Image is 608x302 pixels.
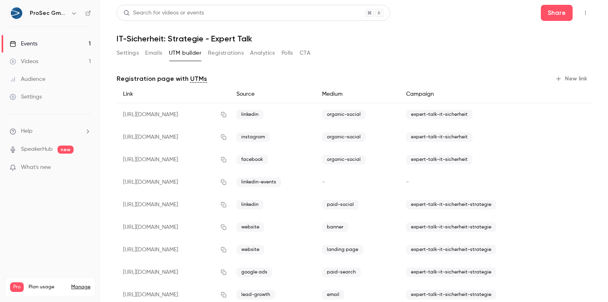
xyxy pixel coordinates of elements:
span: organic-social [322,110,366,119]
h6: ProSec GmbH [30,9,68,17]
button: UTM builder [169,47,201,60]
div: Settings [10,93,42,101]
span: expert-talk-it-sicherheit-strategie [406,222,496,232]
span: expert-talk-it-sicherheit [406,132,472,142]
span: Help [21,127,33,136]
button: Polls [281,47,293,60]
div: [URL][DOMAIN_NAME] [117,216,230,238]
div: Search for videos or events [123,9,204,17]
button: CTA [300,47,310,60]
span: organic-social [322,132,366,142]
span: What's new [21,163,51,172]
span: linkedin [236,200,263,210]
div: Campaign [400,85,553,103]
span: linkedin [236,110,263,119]
div: [URL][DOMAIN_NAME] [117,261,230,284]
a: SpeakerHub [21,145,53,154]
h1: IT-Sicherheit: Strategie - Expert Talk [117,34,592,43]
div: [URL][DOMAIN_NAME] [117,238,230,261]
span: - [406,179,409,185]
span: - [322,179,325,185]
button: Registrations [208,47,244,60]
span: expert-talk-it-sicherheit-strategie [406,245,496,255]
button: New link [552,72,592,85]
img: ProSec GmbH [10,7,23,20]
span: website [236,222,264,232]
div: [URL][DOMAIN_NAME] [117,193,230,216]
div: Link [117,85,230,103]
span: expert-talk-it-sicherheit-strategie [406,290,496,300]
a: Manage [71,284,90,290]
div: [URL][DOMAIN_NAME] [117,126,230,148]
button: Analytics [250,47,275,60]
span: landing page [322,245,363,255]
button: Share [541,5,573,21]
div: [URL][DOMAIN_NAME] [117,148,230,171]
button: Settings [117,47,139,60]
span: paid-search [322,267,361,277]
div: Videos [10,58,38,66]
div: [URL][DOMAIN_NAME] [117,171,230,193]
span: google ads [236,267,272,277]
span: Pro [10,282,24,292]
a: UTMs [190,74,207,84]
span: linkedin-events [236,177,281,187]
span: expert-talk-it-sicherheit-strategie [406,200,496,210]
span: expert-talk-it-sicherheit-strategie [406,267,496,277]
span: facebook [236,155,268,164]
div: Audience [10,75,45,83]
span: instagram [236,132,270,142]
span: Plan usage [29,284,66,290]
span: website [236,245,264,255]
div: Source [230,85,316,103]
button: Emails [145,47,162,60]
span: paid-social [322,200,359,210]
li: help-dropdown-opener [10,127,91,136]
p: Registration page with [117,74,207,84]
span: lead-growth [236,290,275,300]
span: email [322,290,344,300]
div: Medium [316,85,400,103]
span: organic-social [322,155,366,164]
span: expert-talk-it-sicherheit [406,155,472,164]
span: new [58,146,74,154]
span: expert-talk-it-sicherheit [406,110,472,119]
div: Events [10,40,37,48]
div: [URL][DOMAIN_NAME] [117,103,230,126]
span: banner [322,222,348,232]
iframe: Noticeable Trigger [81,164,91,171]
